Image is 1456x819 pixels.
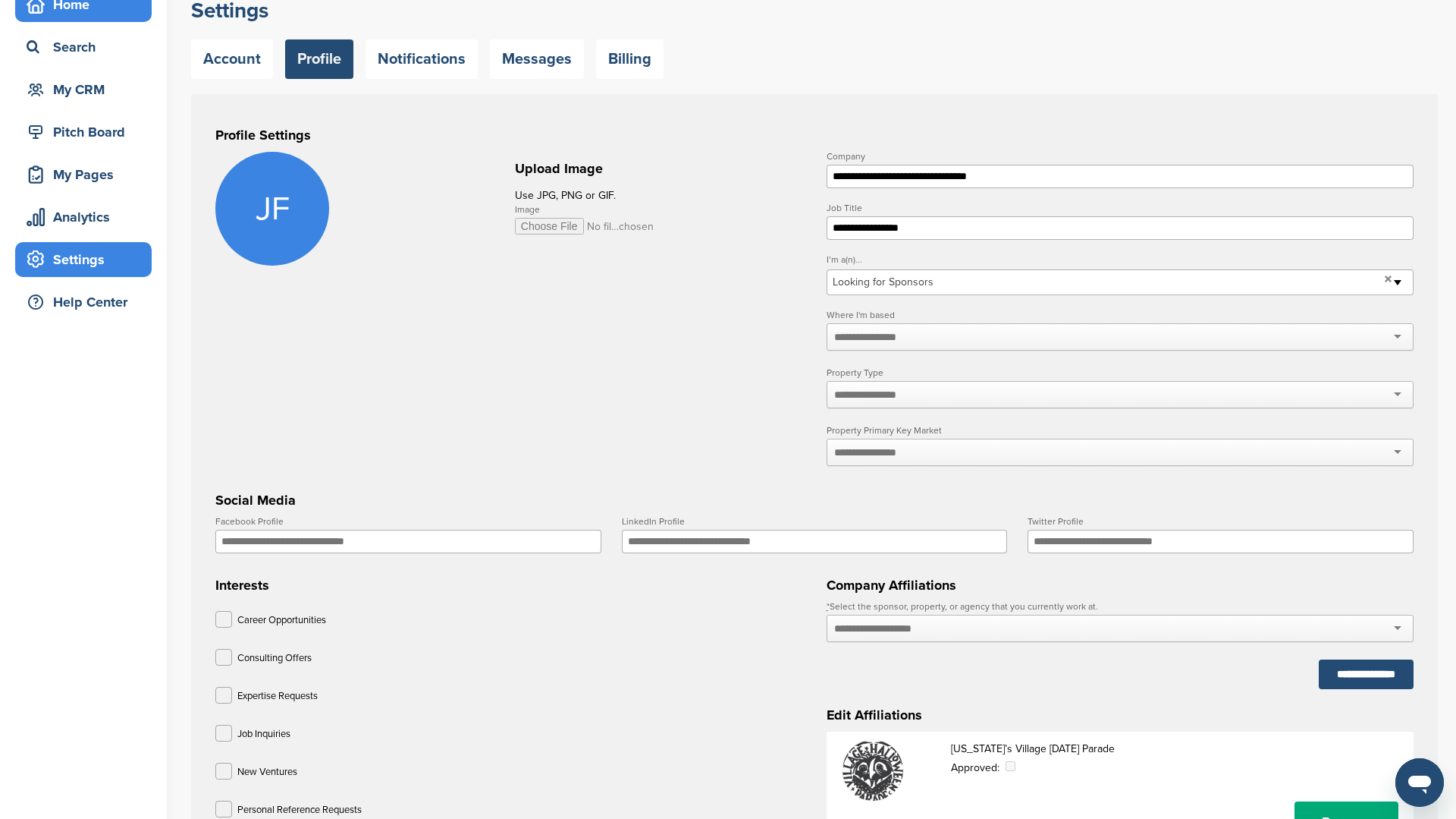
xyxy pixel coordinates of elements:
label: Job Title [827,203,1414,213]
a: Profile [285,39,353,79]
label: Twitter Profile [1028,517,1414,526]
div: My CRM [23,76,152,103]
h2: Upload Image [515,159,802,179]
div: Pitch Board [23,118,152,146]
a: Settings [15,242,152,277]
p: Expertise Requests [237,687,318,706]
label: LinkedIn Profile [622,517,1008,526]
h3: Social Media [215,490,1414,511]
div: Search [23,33,152,61]
a: Notifications [366,39,478,79]
a: Search [15,30,152,65]
a: My CRM [15,72,152,107]
label: Facebook Profile [215,517,601,526]
label: Where I'm based [827,310,1414,320]
label: Property Type [827,368,1414,377]
span: JF [215,152,329,266]
a: Help Center [15,285,152,320]
a: Messages [490,39,584,79]
p: Use JPG, PNG or GIF. [515,186,802,205]
abbr: required [827,601,830,612]
a: Pitch Board [15,115,152,150]
h3: Company Affiliations [827,575,1414,596]
div: Settings [23,246,152,273]
a: Analytics [15,200,152,235]
h3: Profile Settings [215,124,1414,146]
label: Property Primary Key Market [827,426,1414,435]
p: Job Inquiries [237,725,290,744]
p: [US_STATE]’s Village [DATE] Parade [951,739,1115,758]
p: New Ventures [237,763,297,782]
a: Account [191,39,273,79]
img: New york%e2%80%99s village halloween parade official logo [843,740,903,807]
a: My Pages [15,157,152,192]
h3: Edit Affiliations [827,704,1414,726]
a: Billing [596,39,664,79]
label: Company [827,152,1414,161]
p: Career Opportunities [237,611,326,630]
label: I’m a(n)... [827,255,1414,264]
div: Analytics [23,203,152,231]
h3: Interests [215,575,802,596]
label: Select the sponsor, property, or agency that you currently work at. [827,602,1414,611]
div: Help Center [23,288,152,316]
p: Consulting Offers [237,649,312,668]
label: Image [515,205,802,214]
span: Approved: [951,761,999,774]
iframe: Button to launch messaging window [1395,758,1444,807]
div: My Pages [23,161,152,188]
span: Looking for Sponsors [833,273,1379,291]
